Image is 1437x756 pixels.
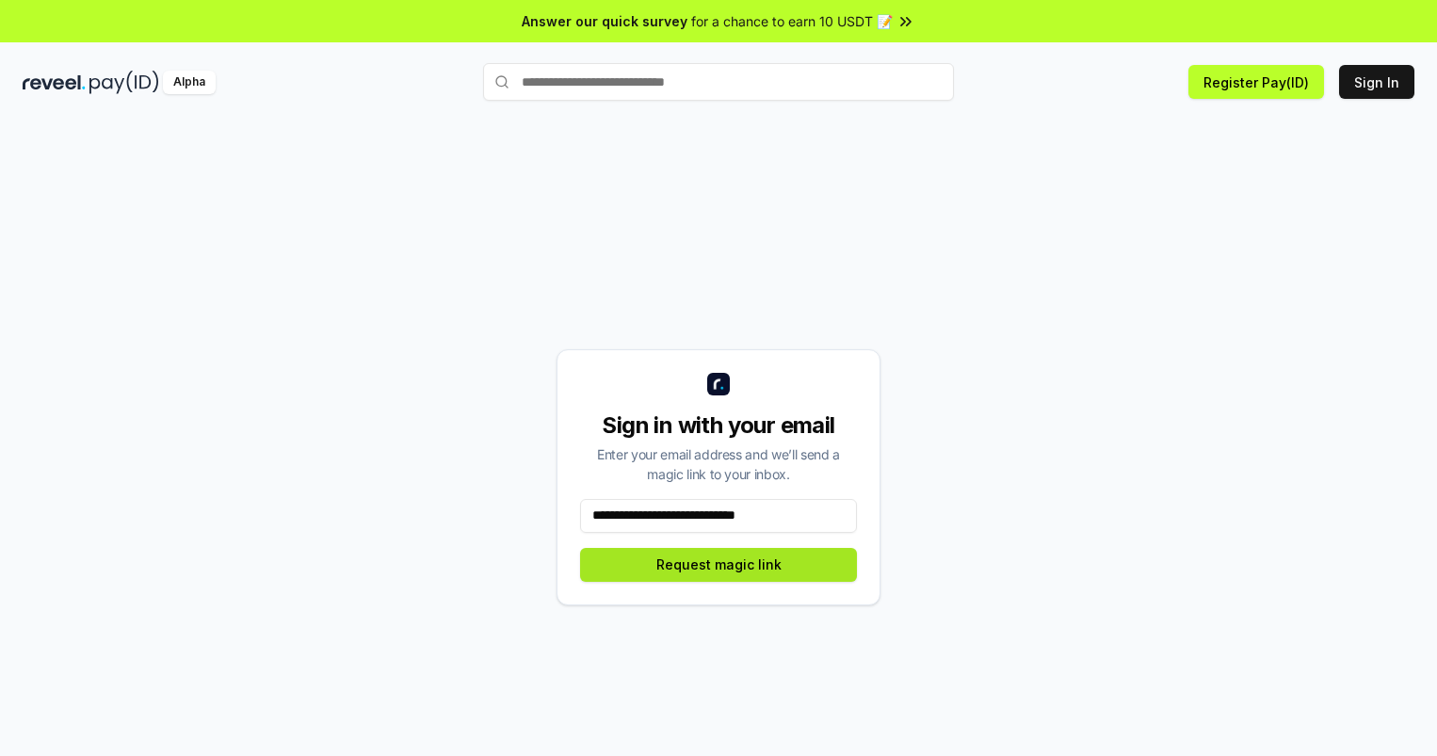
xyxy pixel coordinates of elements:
div: Sign in with your email [580,410,857,441]
span: Answer our quick survey [522,11,687,31]
div: Alpha [163,71,216,94]
img: reveel_dark [23,71,86,94]
img: pay_id [89,71,159,94]
div: Enter your email address and we’ll send a magic link to your inbox. [580,444,857,484]
button: Sign In [1339,65,1414,99]
img: logo_small [707,373,730,395]
span: for a chance to earn 10 USDT 📝 [691,11,893,31]
button: Register Pay(ID) [1188,65,1324,99]
button: Request magic link [580,548,857,582]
